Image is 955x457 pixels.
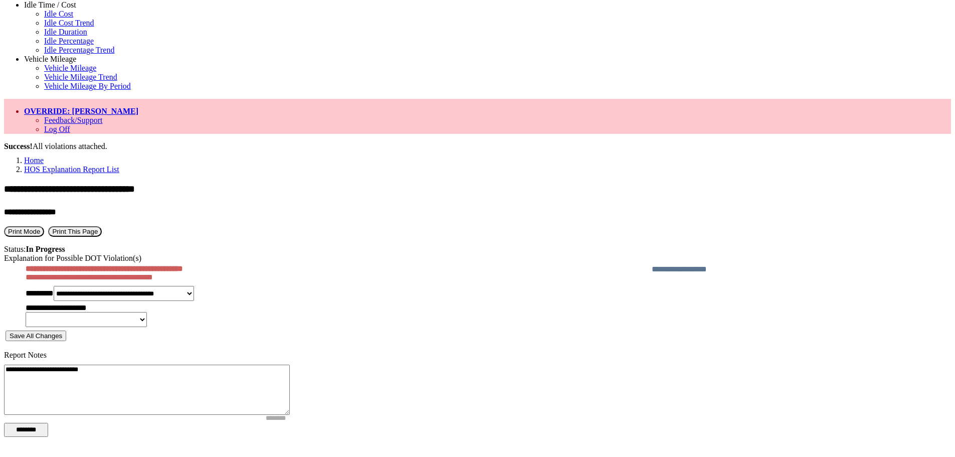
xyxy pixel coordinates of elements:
[44,125,70,133] a: Log Off
[44,10,73,18] a: Idle Cost
[4,254,951,263] div: Explanation for Possible DOT Violation(s)
[26,245,65,253] strong: In Progress
[4,423,48,437] button: Change Filter Options
[44,64,96,72] a: Vehicle Mileage
[44,19,94,27] a: Idle Cost Trend
[4,142,33,150] b: Success!
[24,1,76,9] a: Idle Time / Cost
[44,82,131,90] a: Vehicle Mileage By Period
[24,165,119,174] a: HOS Explanation Report List
[6,331,66,341] button: Save
[4,351,951,360] div: Report Notes
[24,156,44,165] a: Home
[44,46,114,54] a: Idle Percentage Trend
[4,142,951,151] div: All violations attached.
[24,107,138,115] a: OVERRIDE: [PERSON_NAME]
[44,37,94,45] a: Idle Percentage
[4,226,44,237] button: Print Mode
[44,73,117,81] a: Vehicle Mileage Trend
[48,226,102,237] button: Print This Page
[4,245,951,254] div: Status:
[24,55,76,63] a: Vehicle Mileage
[44,116,102,124] a: Feedback/Support
[44,28,87,36] a: Idle Duration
